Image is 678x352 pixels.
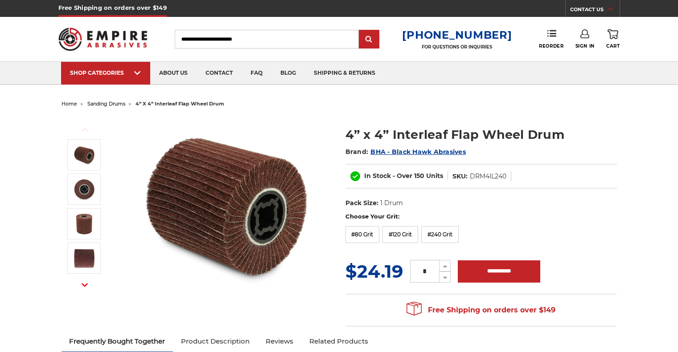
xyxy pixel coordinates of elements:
a: sanding drums [87,101,125,107]
a: Frequently Bought Together [62,332,173,351]
img: 4 inch interleaf flap wheel quad key arbor [73,178,95,200]
span: 4” x 4” interleaf flap wheel drum [136,101,224,107]
span: In Stock [364,172,391,180]
a: home [62,101,77,107]
span: Sign In [575,43,595,49]
p: FOR QUESTIONS OR INQUIRIES [402,44,512,50]
a: CONTACT US [570,4,620,17]
img: Empire Abrasives [58,22,148,57]
h1: 4” x 4” Interleaf Flap Wheel Drum [345,126,617,143]
span: Cart [606,43,620,49]
span: Units [426,172,443,180]
dd: DRM4IL240 [470,172,506,181]
a: blog [271,62,305,85]
dt: SKU: [452,172,468,181]
span: - Over [393,172,412,180]
dt: Pack Size: [345,198,378,208]
span: $24.19 [345,260,403,282]
span: 150 [414,172,424,180]
a: Product Description [173,332,258,351]
a: shipping & returns [305,62,384,85]
label: Choose Your Grit: [345,212,617,221]
a: contact [197,62,242,85]
img: 4 inch flap wheel surface conditioning combo [73,213,95,235]
img: 4 inch interleaf flap wheel drum [73,144,95,166]
img: 4 inch interleaf flap wheel drum [138,117,316,295]
a: [PHONE_NUMBER] [402,28,512,41]
button: Next [74,275,95,294]
a: faq [242,62,271,85]
dd: 1 Drum [380,198,403,208]
div: SHOP CATEGORIES [70,69,141,76]
a: Reorder [539,29,563,49]
span: Free Shipping on orders over $149 [407,301,555,319]
a: about us [150,62,197,85]
a: BHA - Black Hawk Abrasives [370,148,466,156]
a: Related Products [301,332,376,351]
span: Brand: [345,148,369,156]
span: Reorder [539,43,563,49]
a: Reviews [258,332,301,351]
a: Cart [606,29,620,49]
img: 4” x 4” Interleaf Flap Wheel Drum [73,247,95,269]
button: Previous [74,120,95,139]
